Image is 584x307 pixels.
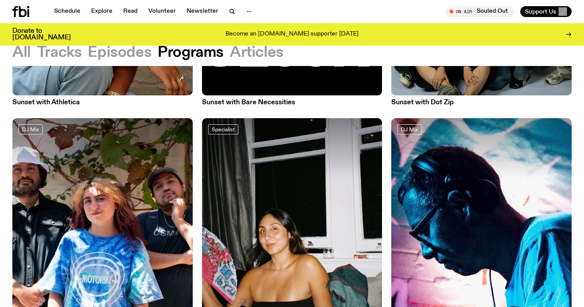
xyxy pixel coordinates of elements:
[182,6,223,17] a: Newsletter
[12,46,31,59] button: All
[391,99,572,106] h3: Sunset with Dot Zip
[22,127,39,132] span: DJ Mix
[525,8,556,15] span: Support Us
[397,124,421,134] a: DJ Mix
[208,124,238,134] a: Specialist
[88,46,151,59] button: Episodes
[49,6,85,17] a: Schedule
[158,46,224,59] button: Programs
[19,124,42,134] a: DJ Mix
[401,127,418,132] span: DJ Mix
[12,28,71,41] h3: Donate to [DOMAIN_NAME]
[202,99,382,106] h3: Sunset with Bare Necessities
[226,31,358,38] p: Become an [DOMAIN_NAME] supporter [DATE]
[37,46,82,59] button: Tracks
[520,6,572,17] button: Support Us
[12,99,193,106] h3: Sunset with Athletica
[446,6,514,17] button: On AirSouled Out
[212,127,235,132] span: Specialist
[12,95,193,106] a: Sunset with Athletica
[87,6,117,17] a: Explore
[119,6,142,17] a: Read
[202,95,382,106] a: Sunset with Bare Necessities
[391,95,572,106] a: Sunset with Dot Zip
[230,46,284,59] button: Articles
[144,6,180,17] a: Volunteer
